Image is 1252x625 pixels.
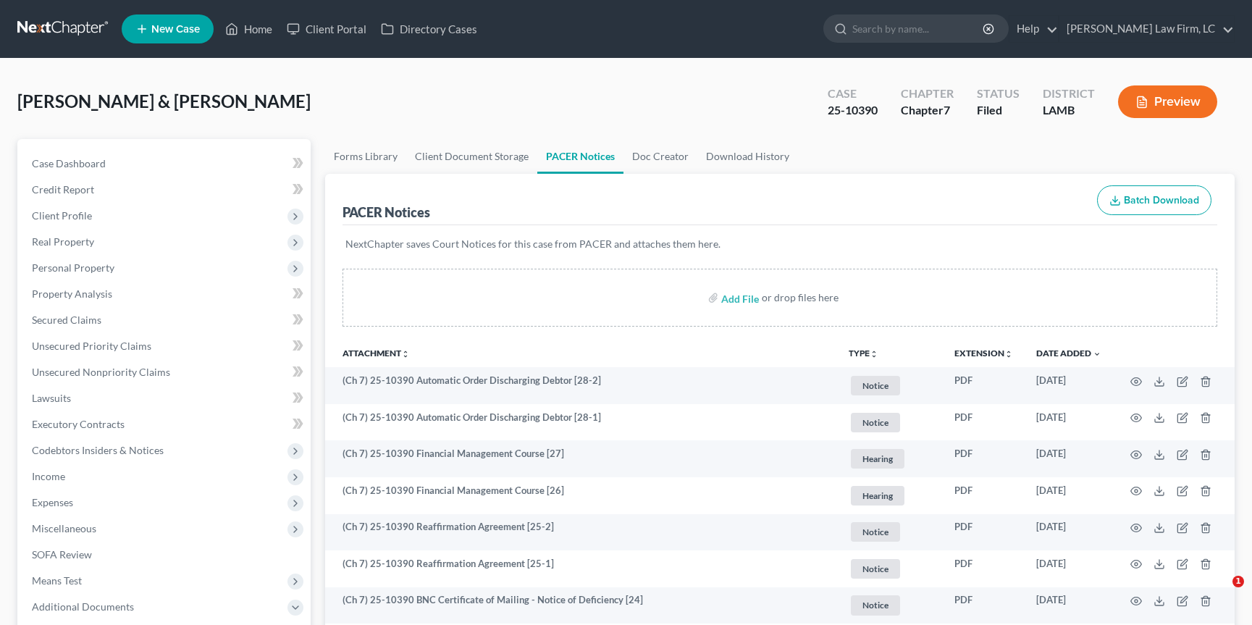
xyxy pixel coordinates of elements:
[1025,514,1113,551] td: [DATE]
[32,366,170,378] span: Unsecured Nonpriority Claims
[32,392,71,404] span: Lawsuits
[851,486,904,506] span: Hearing
[977,102,1020,119] div: Filed
[32,600,134,613] span: Additional Documents
[1036,348,1101,358] a: Date Added expand_more
[32,548,92,561] span: SOFA Review
[20,307,311,333] a: Secured Claims
[851,595,900,615] span: Notice
[954,348,1013,358] a: Extensionunfold_more
[849,557,931,581] a: Notice
[32,470,65,482] span: Income
[32,444,164,456] span: Codebtors Insiders & Notices
[944,103,950,117] span: 7
[374,16,484,42] a: Directory Cases
[1232,576,1244,587] span: 1
[32,157,106,169] span: Case Dashboard
[1124,194,1199,206] span: Batch Download
[851,449,904,469] span: Hearing
[1004,350,1013,358] i: unfold_more
[20,385,311,411] a: Lawsuits
[1097,185,1211,216] button: Batch Download
[1043,85,1095,102] div: District
[851,522,900,542] span: Notice
[32,574,82,587] span: Means Test
[32,340,151,352] span: Unsecured Priority Claims
[32,496,73,508] span: Expenses
[32,183,94,196] span: Credit Report
[32,209,92,222] span: Client Profile
[325,367,837,404] td: (Ch 7) 25-10390 Automatic Order Discharging Debtor [28-2]
[20,151,311,177] a: Case Dashboard
[977,85,1020,102] div: Status
[32,522,96,534] span: Miscellaneous
[32,261,114,274] span: Personal Property
[943,404,1025,441] td: PDF
[849,484,931,508] a: Hearing
[325,477,837,514] td: (Ch 7) 25-10390 Financial Management Course [26]
[1025,440,1113,477] td: [DATE]
[943,440,1025,477] td: PDF
[325,404,837,441] td: (Ch 7) 25-10390 Automatic Order Discharging Debtor [28-1]
[325,440,837,477] td: (Ch 7) 25-10390 Financial Management Course [27]
[1025,477,1113,514] td: [DATE]
[1059,16,1234,42] a: [PERSON_NAME] Law Firm, LC
[1043,102,1095,119] div: LAMB
[343,204,430,221] div: PACER Notices
[1118,85,1217,118] button: Preview
[1025,367,1113,404] td: [DATE]
[1203,576,1238,611] iframe: Intercom live chat
[20,177,311,203] a: Credit Report
[218,16,280,42] a: Home
[1025,404,1113,441] td: [DATE]
[401,350,410,358] i: unfold_more
[849,447,931,471] a: Hearing
[943,514,1025,551] td: PDF
[943,550,1025,587] td: PDF
[20,281,311,307] a: Property Analysis
[537,139,623,174] a: PACER Notices
[623,139,697,174] a: Doc Creator
[943,477,1025,514] td: PDF
[849,593,931,617] a: Notice
[849,520,931,544] a: Notice
[851,376,900,395] span: Notice
[852,15,985,42] input: Search by name...
[943,367,1025,404] td: PDF
[325,139,406,174] a: Forms Library
[1009,16,1058,42] a: Help
[849,349,878,358] button: TYPEunfold_more
[325,587,837,624] td: (Ch 7) 25-10390 BNC Certificate of Mailing - Notice of Deficiency [24]
[849,411,931,435] a: Notice
[870,350,878,358] i: unfold_more
[406,139,537,174] a: Client Document Storage
[697,139,798,174] a: Download History
[1025,550,1113,587] td: [DATE]
[20,333,311,359] a: Unsecured Priority Claims
[345,237,1214,251] p: NextChapter saves Court Notices for this case from PACER and attaches them here.
[762,290,839,305] div: or drop files here
[1093,350,1101,358] i: expand_more
[1025,587,1113,624] td: [DATE]
[280,16,374,42] a: Client Portal
[901,102,954,119] div: Chapter
[325,514,837,551] td: (Ch 7) 25-10390 Reaffirmation Agreement [25-2]
[828,102,878,119] div: 25-10390
[20,411,311,437] a: Executory Contracts
[851,559,900,579] span: Notice
[943,587,1025,624] td: PDF
[343,348,410,358] a: Attachmentunfold_more
[849,374,931,398] a: Notice
[325,550,837,587] td: (Ch 7) 25-10390 Reaffirmation Agreement [25-1]
[151,24,200,35] span: New Case
[17,91,311,112] span: [PERSON_NAME] & [PERSON_NAME]
[901,85,954,102] div: Chapter
[20,542,311,568] a: SOFA Review
[32,418,125,430] span: Executory Contracts
[32,314,101,326] span: Secured Claims
[32,235,94,248] span: Real Property
[851,413,900,432] span: Notice
[32,288,112,300] span: Property Analysis
[20,359,311,385] a: Unsecured Nonpriority Claims
[828,85,878,102] div: Case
